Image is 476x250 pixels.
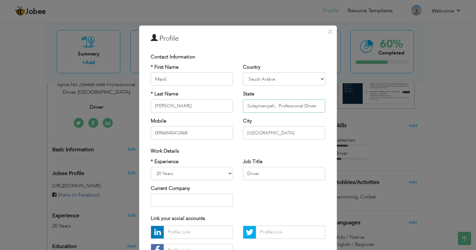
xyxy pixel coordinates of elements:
span: Work Details [151,148,179,154]
span: Contact Information [151,54,195,60]
h3: Profile [151,34,325,44]
input: Profile Link [256,226,325,239]
label: City [243,118,252,125]
button: Close [325,26,335,37]
label: State [243,91,254,98]
label: Job Title [243,158,262,165]
label: Current Company [151,185,190,192]
span: Link your social accounts [151,215,205,222]
img: Twitter [243,226,256,238]
input: Profile Link [164,226,233,239]
label: Country [243,64,260,71]
label: * First Name [151,64,178,71]
label: * Last Name [151,91,178,98]
label: * Experience [151,158,178,165]
label: Mobile [151,118,166,125]
img: linkedin [151,226,164,238]
span: × [327,26,333,38]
